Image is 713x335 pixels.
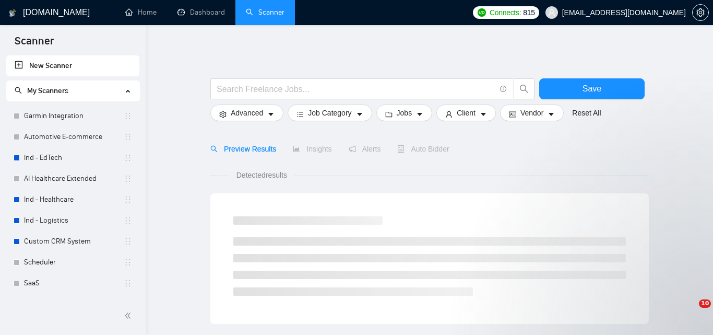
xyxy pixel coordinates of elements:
span: holder [124,154,132,162]
span: Auto Bidder [397,145,449,153]
a: Ind - EdTech [24,147,124,168]
li: Garmin Integration [6,106,139,126]
span: search [210,145,218,153]
span: holder [124,175,132,183]
li: Custom CRM System [6,231,139,252]
button: search [514,78,534,99]
span: Insights [293,145,331,153]
span: caret-down [356,110,363,118]
span: holder [124,258,132,267]
button: idcardVendorcaret-down [500,105,564,121]
button: barsJob Categorycaret-down [288,105,372,121]
li: SaaS [6,273,139,294]
button: Save [539,78,645,99]
span: caret-down [548,110,555,118]
button: userClientcaret-down [436,105,496,121]
button: setting [692,4,709,21]
span: holder [124,195,132,204]
li: Ind - E-commerce [6,294,139,315]
img: upwork-logo.png [478,8,486,17]
img: logo [9,5,16,21]
span: robot [397,145,405,153]
li: Ind - Logistics [6,210,139,231]
a: dashboardDashboard [177,8,225,17]
span: holder [124,216,132,225]
span: caret-down [416,110,423,118]
span: My Scanners [15,86,68,95]
span: Preview Results [210,145,276,153]
li: Ind - Healthcare [6,189,139,210]
li: Ind - EdTech [6,147,139,168]
span: bars [296,110,304,118]
a: Custom CRM System [24,231,124,252]
a: SaaS [24,273,124,294]
li: Scheduler [6,252,139,273]
input: Search Freelance Jobs... [217,83,495,96]
span: Alerts [349,145,381,153]
span: caret-down [480,110,487,118]
iframe: Intercom live chat [678,299,703,325]
button: settingAdvancedcaret-down [210,105,283,121]
span: holder [124,133,132,141]
span: 815 [523,7,534,18]
span: My Scanners [27,86,68,95]
span: holder [124,279,132,287]
span: user [445,110,453,118]
span: area-chart [293,145,300,153]
span: Scanner [6,33,62,55]
a: AI Healthcare Extended [24,168,124,189]
a: Automotive E-commerce [24,126,124,147]
span: Client [457,107,476,119]
span: user [548,9,555,16]
span: double-left [124,310,135,321]
span: folder [385,110,393,118]
a: Ind - Healthcare [24,189,124,210]
li: Automotive E-commerce [6,126,139,147]
span: Connects: [490,7,521,18]
span: Advanced [231,107,263,119]
span: setting [219,110,227,118]
span: Job Category [308,107,351,119]
span: notification [349,145,356,153]
span: caret-down [267,110,275,118]
span: 10 [699,299,711,308]
span: search [514,84,534,94]
a: Ind - Logistics [24,210,124,231]
a: homeHome [125,8,157,17]
span: Vendor [520,107,543,119]
a: setting [692,8,709,17]
span: holder [124,237,132,246]
span: holder [124,112,132,120]
a: New Scanner [15,55,131,76]
span: Detected results [229,169,294,181]
span: search [15,87,22,94]
span: info-circle [500,86,507,93]
li: New Scanner [6,55,139,76]
span: Jobs [397,107,412,119]
li: AI Healthcare Extended [6,168,139,189]
span: idcard [509,110,516,118]
a: searchScanner [246,8,284,17]
a: Scheduler [24,252,124,273]
button: folderJobscaret-down [376,105,433,121]
a: Garmin Integration [24,106,124,126]
span: Save [583,82,601,95]
a: Reset All [572,107,601,119]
